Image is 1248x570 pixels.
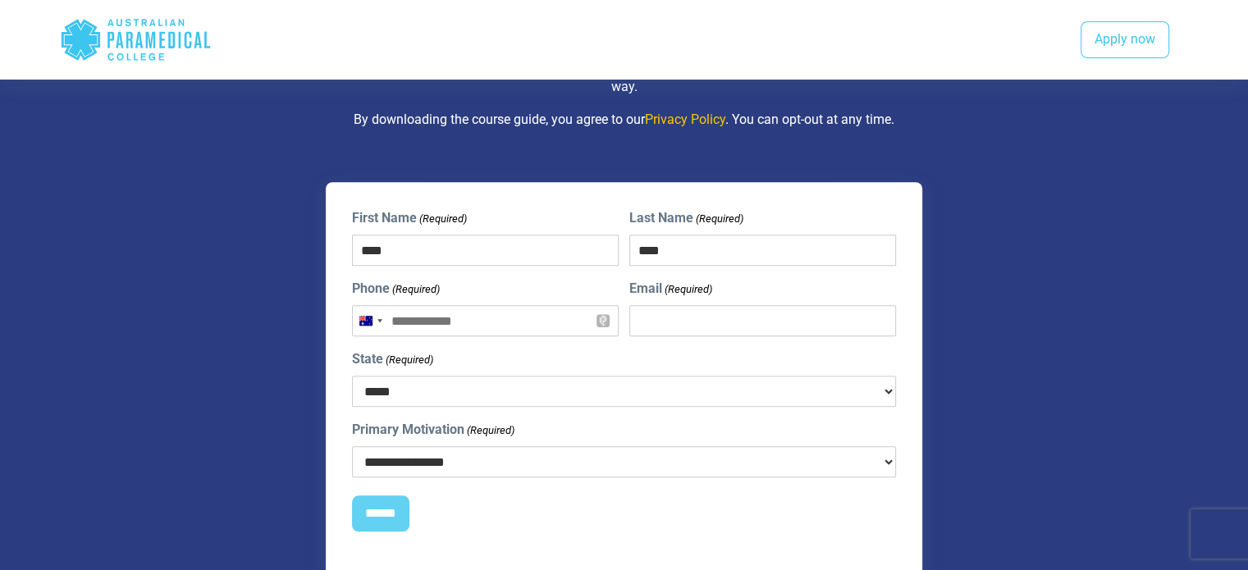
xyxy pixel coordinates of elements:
[1081,21,1169,59] a: Apply now
[695,211,744,227] span: (Required)
[418,211,467,227] span: (Required)
[144,110,1104,130] p: By downloading the course guide, you agree to our . You can opt-out at any time.
[465,422,514,439] span: (Required)
[391,281,440,298] span: (Required)
[664,281,713,298] span: (Required)
[60,13,212,66] div: Australian Paramedical College
[352,420,514,440] label: Primary Motivation
[353,306,387,335] button: Selected country
[352,208,467,228] label: First Name
[384,352,433,368] span: (Required)
[352,349,433,369] label: State
[645,112,725,127] a: Privacy Policy
[352,279,440,299] label: Phone
[629,208,743,228] label: Last Name
[629,279,712,299] label: Email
